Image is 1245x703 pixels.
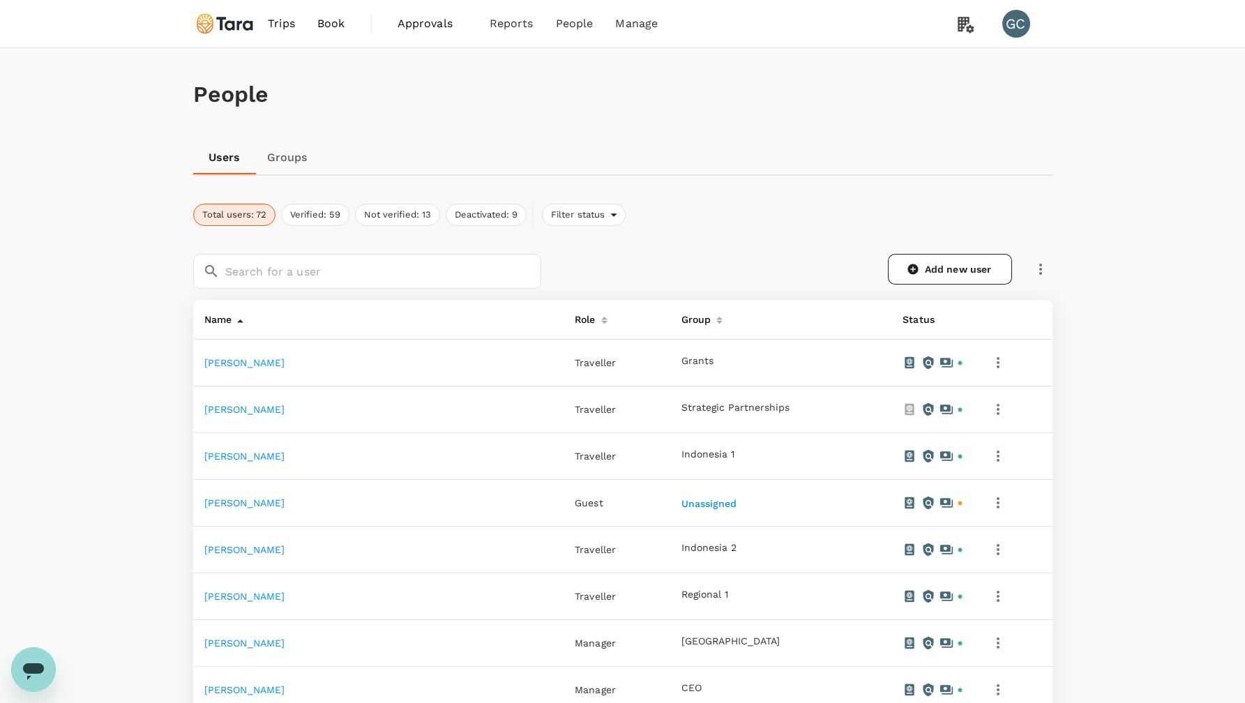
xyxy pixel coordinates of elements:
button: Verified: 59 [281,204,349,226]
a: Groups [256,141,319,174]
button: Indonesia 2 [681,543,737,554]
span: Filter status [543,209,611,222]
button: Not verified: 13 [355,204,440,226]
span: People [556,15,594,32]
button: Unassigned [681,499,739,510]
span: Manager [575,637,616,649]
span: Traveller [575,591,616,602]
a: [PERSON_NAME] [204,637,285,649]
a: [PERSON_NAME] [204,497,285,508]
div: Name [199,305,232,328]
div: Filter status [542,204,626,226]
button: CEO [681,683,702,694]
button: Deactivated: 9 [446,204,527,226]
iframe: Button to launch messaging window [11,647,56,692]
span: Traveller [575,544,616,555]
div: Role [569,305,596,328]
a: [PERSON_NAME] [204,357,285,368]
span: Traveller [575,404,616,415]
button: Total users: 72 [193,204,276,226]
span: Reports [490,15,534,32]
input: Search for a user [225,254,541,289]
button: [GEOGRAPHIC_DATA] [681,636,780,647]
a: [PERSON_NAME] [204,591,285,602]
button: Regional 1 [681,589,728,600]
a: [PERSON_NAME] [204,404,285,415]
button: Indonesia 1 [681,449,734,460]
a: [PERSON_NAME] [204,451,285,462]
span: Approvals [398,15,467,32]
span: Manager [575,684,616,695]
button: Strategic Partnerships [681,402,790,414]
div: Group [676,305,711,328]
a: [PERSON_NAME] [204,684,285,695]
span: Guest [575,497,603,508]
th: Status [891,300,975,340]
span: Trips [268,15,295,32]
span: Traveller [575,357,616,368]
a: Users [193,141,256,174]
span: Manage [615,15,658,32]
span: Book [317,15,345,32]
img: Tara Climate Ltd [193,8,257,39]
span: Traveller [575,451,616,462]
a: Add new user [888,254,1012,285]
a: [PERSON_NAME] [204,544,285,555]
div: GC [1002,10,1030,38]
button: Grants [681,356,714,367]
h1: People [193,82,1052,107]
